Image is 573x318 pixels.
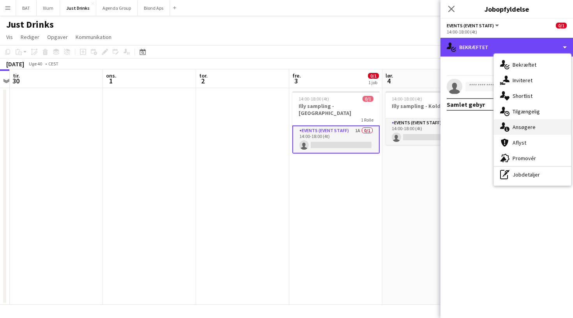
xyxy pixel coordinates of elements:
[392,96,422,102] span: 14:00-18:00 (4t)
[3,32,16,42] a: Vis
[48,61,58,67] div: CEST
[6,60,24,68] div: [DATE]
[447,23,494,28] span: Events (Event Staff)
[513,61,536,68] span: Bekræftet
[513,124,536,131] span: Ansøgere
[198,76,208,85] span: 2
[6,19,54,30] h1: Just Drinks
[21,34,39,41] span: Rediger
[513,139,526,146] span: Aflyst
[13,72,20,79] span: tir.
[368,73,379,79] span: 0/1
[73,32,115,42] a: Kommunikation
[386,118,473,145] app-card-role: Events (Event Staff)1A0/114:00-18:00 (4t)
[386,91,473,145] app-job-card: 14:00-18:00 (4t)0/1Illy sampling - Kolding1 RolleEvents (Event Staff)1A0/114:00-18:00 (4t)
[199,72,208,79] span: tor.
[96,0,138,16] button: Agenda Group
[16,0,37,16] button: BAT
[18,32,42,42] a: Rediger
[513,155,536,162] span: Promovér
[76,34,111,41] span: Kommunikation
[292,72,301,79] span: fre.
[292,102,380,117] h3: Illy sampling - [GEOGRAPHIC_DATA]
[106,72,117,79] span: ons.
[386,72,393,79] span: lør.
[513,92,532,99] span: Shortlist
[513,108,540,115] span: Tilgængelig
[299,96,329,102] span: 14:00-18:00 (4t)
[26,61,45,67] span: Uge 40
[556,23,567,28] span: 0/1
[60,0,96,16] button: Just Drinks
[292,91,380,154] app-job-card: 14:00-18:00 (4t)0/1Illy sampling - [GEOGRAPHIC_DATA]1 RolleEvents (Event Staff)1A0/114:00-18:00 (4t)
[513,77,532,84] span: Inviteret
[37,0,60,16] button: Illum
[138,0,170,16] button: Blond Aps
[292,125,380,154] app-card-role: Events (Event Staff)1A0/114:00-18:00 (4t)
[291,76,301,85] span: 3
[12,76,20,85] span: 30
[494,167,571,182] div: Jobdetaljer
[440,4,573,14] h3: Jobopfyldelse
[361,117,373,123] span: 1 Rolle
[6,34,13,41] span: Vis
[44,32,71,42] a: Opgaver
[47,34,68,41] span: Opgaver
[447,29,567,35] div: 14:00-18:00 (4t)
[105,76,117,85] span: 1
[384,76,393,85] span: 4
[368,79,378,85] div: 1 job
[447,23,500,28] button: Events (Event Staff)
[363,96,373,102] span: 0/1
[440,38,573,57] div: Bekræftet
[447,101,485,108] div: Samlet gebyr
[386,102,473,110] h3: Illy sampling - Kolding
